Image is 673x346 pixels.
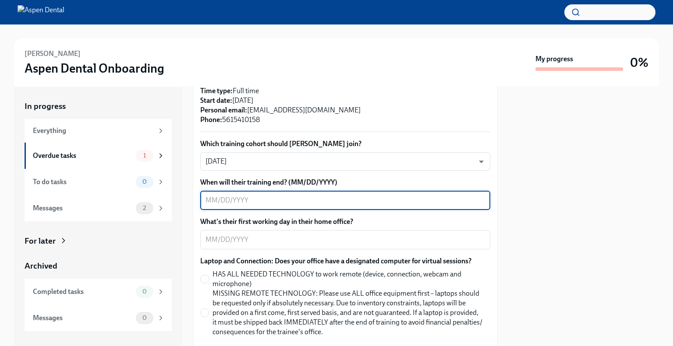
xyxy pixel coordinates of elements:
span: 0 [137,315,152,321]
label: What's their first working day in their home office? [200,217,490,227]
div: To do tasks [33,177,132,187]
a: Overdue tasks1 [25,143,172,169]
h6: [PERSON_NAME] [25,49,81,59]
div: [DATE] [200,152,490,171]
strong: Time type: [200,87,233,95]
div: Messages [33,313,132,323]
img: Aspen Dental [18,5,64,19]
h3: Aspen Dental Onboarding [25,60,164,76]
a: Messages0 [25,305,172,331]
span: 0 [137,288,152,295]
span: 2 [138,205,151,211]
a: Messages2 [25,195,172,221]
a: To do tasks0 [25,169,172,195]
a: Completed tasks0 [25,279,172,305]
div: Messages [33,203,132,213]
label: Which training cohort should [PERSON_NAME] join? [200,139,490,149]
strong: Personal email: [200,106,247,114]
label: When will their training end? (MM/DD/YYYY) [200,178,490,187]
span: MISSING REMOTE TECHNOLOGY: Please use ALL office equipment first – laptops should be requested on... [213,289,483,337]
span: HAS ALL NEEDED TECHNOLOGY to work remote (device, connection, webcam and microphone) [213,269,483,289]
div: Overdue tasks [33,151,132,161]
strong: Start date: [200,96,232,105]
a: For later [25,235,172,247]
span: 1 [138,152,151,159]
label: Laptop and Connection: Does your office have a designated computer for virtual sessions? [200,256,490,266]
div: Completed tasks [33,287,132,297]
a: In progress [25,101,172,112]
div: For later [25,235,56,247]
a: Everything [25,119,172,143]
span: 0 [137,178,152,185]
strong: Phone: [200,115,222,124]
a: Archived [25,260,172,272]
div: Everything [33,126,153,136]
strong: My progress [535,54,573,64]
h3: 0% [630,55,648,70]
